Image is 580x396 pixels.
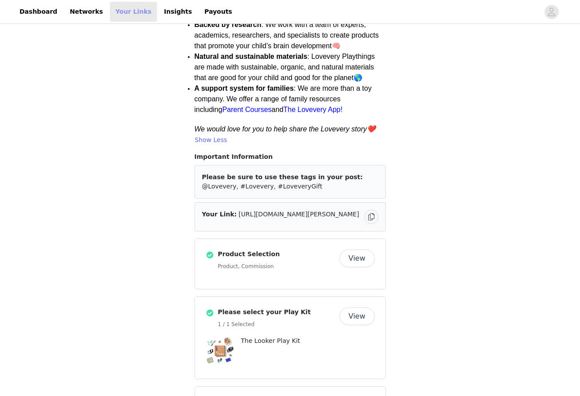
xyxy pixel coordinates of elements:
[218,308,336,317] h4: Please select your Play Kit
[218,320,336,328] h5: 1 / 1 Selected
[339,255,375,262] a: View
[195,238,386,289] div: Product Selection
[202,211,237,218] span: Your Link:
[339,313,375,320] a: View
[284,106,343,113] a: The Lovevery App!
[202,183,323,190] span: @Lovevery, #Lovevery, #LoveveryGift
[195,85,374,113] span: : We are more than a toy company. We offer a range of family resources including and
[547,5,556,19] div: avatar
[241,336,375,346] p: The Looker Play Kit
[195,296,386,379] div: Please select your Play Kit
[199,2,237,22] a: Payouts
[195,135,228,145] button: Show Less
[222,106,272,113] a: Parent Courses
[159,2,197,22] a: Insights
[195,53,308,60] strong: Natural and sustainable materials
[218,250,336,259] h4: Product Selection
[195,21,381,50] span: : We work with a team of experts, academics, researchers, and specialists to create products that...
[202,173,363,181] span: Please be sure to use these tags in your post:
[339,250,375,267] button: View
[218,262,336,270] h5: Product, Commission
[195,125,376,133] span: We would love for you to help share the Lovevery story❤️
[339,308,375,325] button: View
[195,152,386,161] p: Important Information
[14,2,62,22] a: Dashboard
[195,53,377,81] span: : Lovevery Playthings are made with sustainable, organic, and natural materials that are good for...
[195,85,294,92] strong: A support system for families
[238,211,359,218] span: [URL][DOMAIN_NAME][PERSON_NAME]
[110,2,157,22] a: Your Links
[195,21,261,28] strong: Backed by research
[64,2,108,22] a: Networks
